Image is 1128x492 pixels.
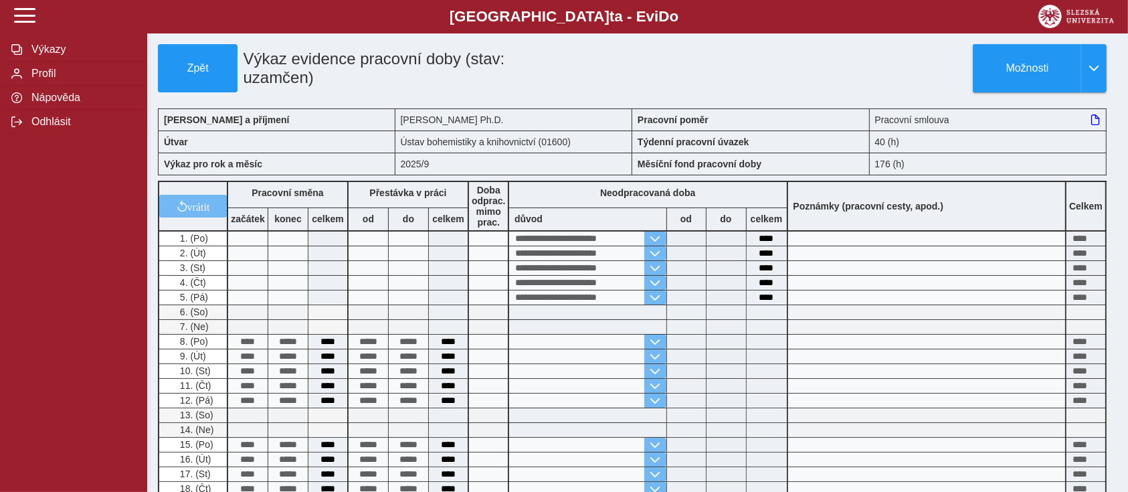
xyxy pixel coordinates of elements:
span: 5. (Pá) [177,292,208,303]
span: Odhlásit [27,116,136,128]
b: Pracovní poměr [638,114,709,125]
span: 17. (St) [177,469,211,479]
span: Výkazy [27,44,136,56]
b: od [349,214,388,224]
div: Ústav bohemistiky a knihovnictví (01600) [395,131,633,153]
div: 176 (h) [870,153,1107,175]
span: 16. (Út) [177,454,211,465]
b: [PERSON_NAME] a příjmení [164,114,289,125]
button: Zpět [158,44,238,92]
div: Pracovní smlouva [870,108,1107,131]
span: 9. (Út) [177,351,206,361]
b: od [667,214,706,224]
b: Útvar [164,137,188,147]
span: 1. (Po) [177,233,208,244]
b: celkem [429,214,468,224]
b: do [707,214,746,224]
span: 6. (So) [177,307,208,317]
b: do [389,214,428,224]
h1: Výkaz evidence pracovní doby (stav: uzamčen) [238,44,557,92]
img: logo_web_su.png [1038,5,1114,28]
span: 14. (Ne) [177,424,214,435]
b: celkem [747,214,787,224]
b: [GEOGRAPHIC_DATA] a - Evi [40,8,1088,25]
div: [PERSON_NAME] Ph.D. [395,108,633,131]
b: Doba odprac. mimo prac. [472,185,506,228]
button: vrátit [159,195,227,218]
b: důvod [514,214,543,224]
b: Pracovní směna [252,187,323,198]
b: celkem [308,214,347,224]
span: Zpět [164,62,231,74]
span: o [670,8,679,25]
b: Poznámky (pracovní cesty, apod.) [788,201,949,212]
span: Možnosti [984,62,1070,74]
span: 12. (Pá) [177,395,213,406]
span: t [609,8,614,25]
span: Profil [27,68,136,80]
div: 40 (h) [870,131,1107,153]
b: Přestávka v práci [369,187,446,198]
span: 8. (Po) [177,336,208,347]
span: 11. (Čt) [177,380,211,391]
b: Výkaz pro rok a měsíc [164,159,262,169]
span: 3. (St) [177,262,205,273]
b: Měsíční fond pracovní doby [638,159,761,169]
b: začátek [228,214,268,224]
span: Nápověda [27,92,136,104]
div: 2025/9 [395,153,633,175]
button: Možnosti [973,44,1081,92]
span: D [658,8,669,25]
span: 10. (St) [177,365,211,376]
b: Týdenní pracovní úvazek [638,137,749,147]
span: 15. (Po) [177,439,213,450]
span: 4. (Čt) [177,277,206,288]
span: 13. (So) [177,410,213,420]
span: 2. (Út) [177,248,206,258]
b: Neodpracovaná doba [600,187,695,198]
b: Celkem [1069,201,1103,212]
span: vrátit [187,201,210,212]
span: 7. (Ne) [177,321,209,332]
b: konec [268,214,308,224]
